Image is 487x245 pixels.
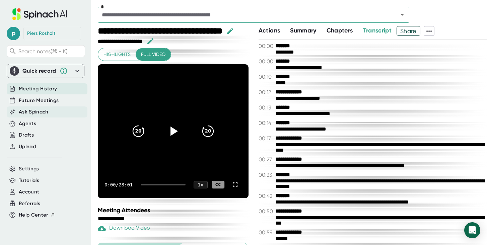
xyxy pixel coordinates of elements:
[19,177,39,184] button: Tutorials
[327,26,353,35] button: Chapters
[290,27,316,34] span: Summary
[98,48,136,61] button: Highlights
[259,26,280,35] button: Actions
[98,207,250,214] div: Meeting Attendees
[19,211,48,219] span: Help Center
[327,27,353,34] span: Chapters
[22,68,56,74] div: Quick record
[19,165,39,173] button: Settings
[397,26,420,36] button: Share
[19,211,55,219] button: Help Center
[397,25,420,37] span: Share
[363,26,392,35] button: Transcript
[212,181,224,188] div: CC
[259,43,274,49] span: 00:00
[259,208,274,215] span: 00:50
[19,188,39,196] button: Account
[363,27,392,34] span: Transcript
[259,156,274,163] span: 00:27
[259,104,274,111] span: 00:13
[98,225,150,233] div: Download Video
[398,10,407,19] button: Open
[259,172,274,178] span: 00:33
[259,74,274,80] span: 00:10
[103,50,131,59] span: Highlights
[259,135,274,142] span: 00:17
[19,120,36,128] button: Agents
[19,108,49,116] button: Ask Spinach
[19,131,34,139] button: Drafts
[259,229,274,236] span: 00:59
[19,200,40,208] button: Referrals
[27,30,55,36] div: Piers Rosholt
[19,85,57,93] button: Meeting History
[10,64,81,78] div: Quick record
[259,58,274,65] span: 00:00
[19,97,59,104] button: Future Meetings
[136,48,171,61] button: Full video
[18,48,67,55] span: Search notes (⌘ + K)
[464,222,480,238] div: Open Intercom Messenger
[141,50,165,59] span: Full video
[290,26,316,35] button: Summary
[7,27,20,40] span: p
[259,120,274,126] span: 00:14
[19,143,36,151] button: Upload
[259,193,274,199] span: 00:42
[259,27,280,34] span: Actions
[194,181,208,188] div: 1 x
[259,89,274,95] span: 00:12
[105,182,133,187] div: 0:00 / 28:01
